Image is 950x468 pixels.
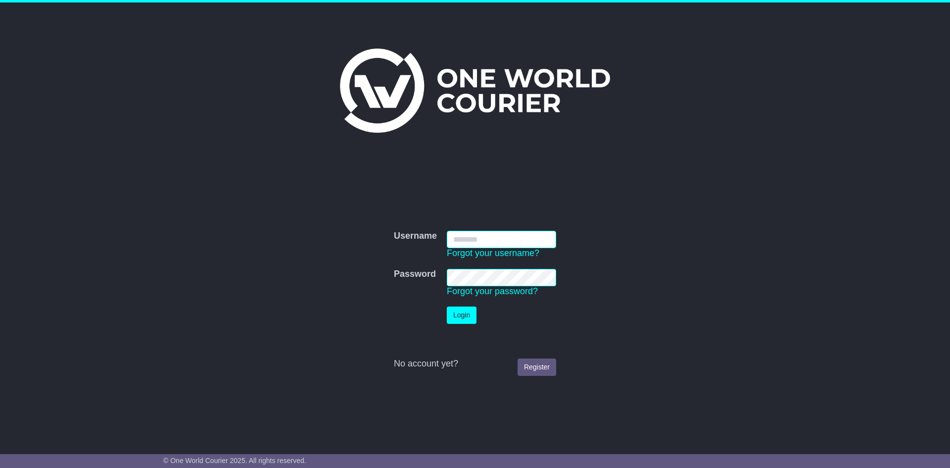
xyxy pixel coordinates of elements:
[163,457,306,465] span: © One World Courier 2025. All rights reserved.
[394,359,556,369] div: No account yet?
[394,269,436,280] label: Password
[340,49,610,133] img: One World
[394,231,437,242] label: Username
[447,286,538,296] a: Forgot your password?
[447,248,539,258] a: Forgot your username?
[518,359,556,376] a: Register
[447,307,476,324] button: Login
